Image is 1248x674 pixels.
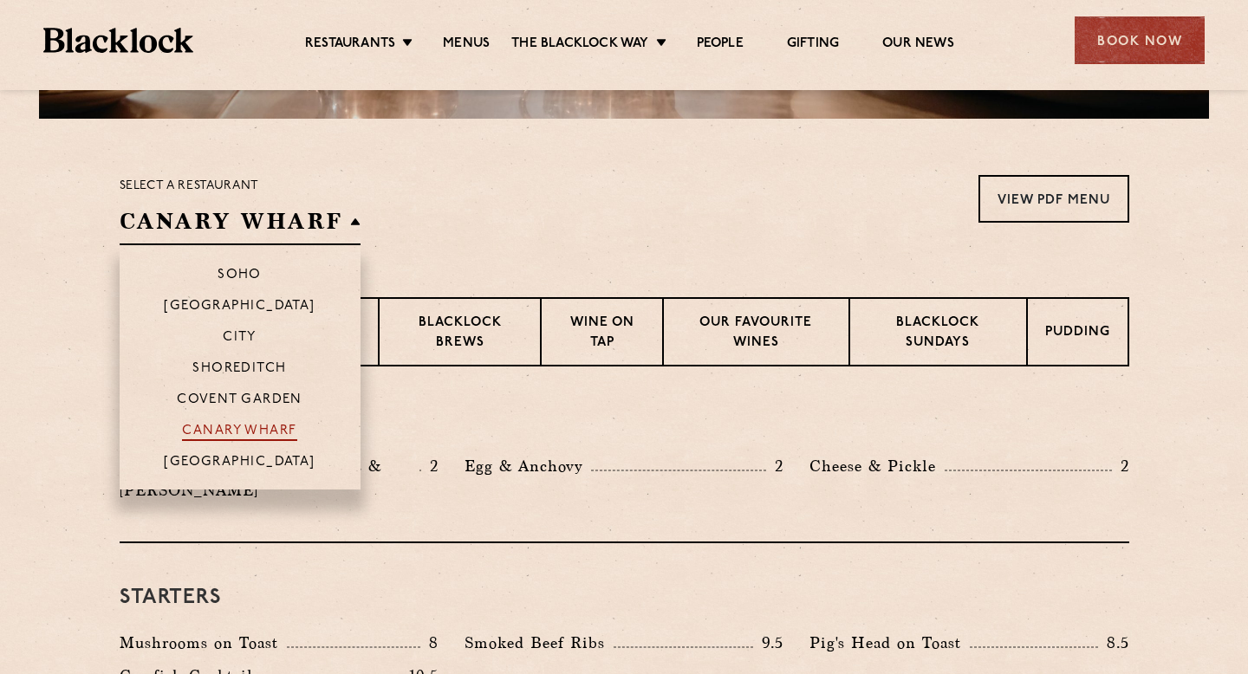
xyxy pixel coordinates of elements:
[192,361,287,379] p: Shoreditch
[182,424,296,441] p: Canary Wharf
[43,28,193,53] img: BL_Textured_Logo-footer-cropped.svg
[753,632,784,654] p: 9.5
[420,632,439,654] p: 8
[465,631,614,655] p: Smoked Beef Ribs
[559,314,644,354] p: Wine on Tap
[511,36,648,55] a: The Blacklock Way
[766,455,783,477] p: 2
[465,454,591,478] p: Egg & Anchovy
[218,268,262,285] p: Soho
[697,36,744,55] a: People
[1098,632,1129,654] p: 8.5
[120,410,1129,432] h3: Pre Chop Bites
[120,631,287,655] p: Mushrooms on Toast
[305,36,395,55] a: Restaurants
[120,175,361,198] p: Select a restaurant
[164,299,315,316] p: [GEOGRAPHIC_DATA]
[443,36,490,55] a: Menus
[1075,16,1205,64] div: Book Now
[787,36,839,55] a: Gifting
[868,314,1008,354] p: Blacklock Sundays
[223,330,257,347] p: City
[397,314,523,354] p: Blacklock Brews
[120,206,361,245] h2: Canary Wharf
[120,587,1129,609] h3: Starters
[177,392,302,410] p: Covent Garden
[421,455,439,477] p: 2
[809,631,970,655] p: Pig's Head on Toast
[882,36,954,55] a: Our News
[164,455,315,472] p: [GEOGRAPHIC_DATA]
[1112,455,1129,477] p: 2
[681,314,831,354] p: Our favourite wines
[809,454,945,478] p: Cheese & Pickle
[1045,323,1110,345] p: Pudding
[978,175,1129,223] a: View PDF Menu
